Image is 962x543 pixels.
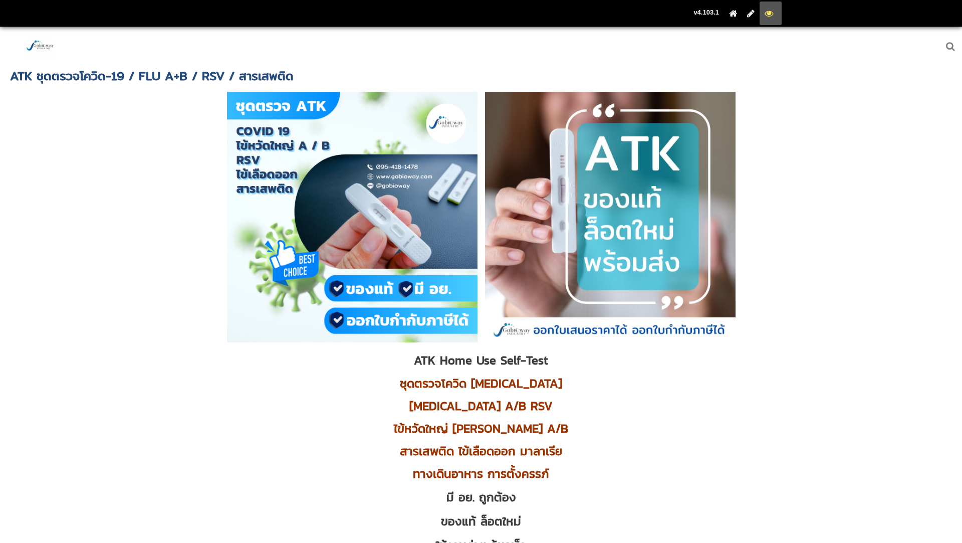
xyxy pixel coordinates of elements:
img: มี อย. ATK ราคา ATK ขายส่ง ATK ตรวจ ATK Covid 19 ATK Covid ATK ไข้หวัดใหญ่ ATK Test ราคา ATK ผล ต... [227,92,477,342]
span: ของแท้ ล็อตใหม่ [441,512,521,530]
span: [MEDICAL_DATA] A/B RSV [409,397,553,415]
img: มี อย. ของแท้ ตรวจ ATK ราคา self atk คือ rapid test kit คือ rapid test ไข้หวัดใหญ่ ตรวจ rapid tes... [485,92,736,342]
span: ไข้หวัดใหญ่ [PERSON_NAME] A/B [394,420,568,437]
span: ATK Home Use Self-Test [414,351,548,369]
span: ชุดตรวจโควิด [MEDICAL_DATA] [400,375,562,392]
li: มุมมองผู้ชม [760,2,782,25]
img: large-1644130236041.jpg [25,31,55,61]
strong: มี อย. ถูกต้อง [446,488,516,506]
span: สารเสพติด ไข้เลือดออก มาลาเรีย [400,442,562,460]
span: ATK ชุดตรวจโควิด-19 / FLU A+B / RSV / สารเสพติด [10,66,294,85]
span: ทางเดินอาหาร การตั้งครรภ์ [413,465,549,482]
a: ไปยังหน้าแรก [729,10,737,17]
li: มุมมองแก้ไข [742,2,760,25]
